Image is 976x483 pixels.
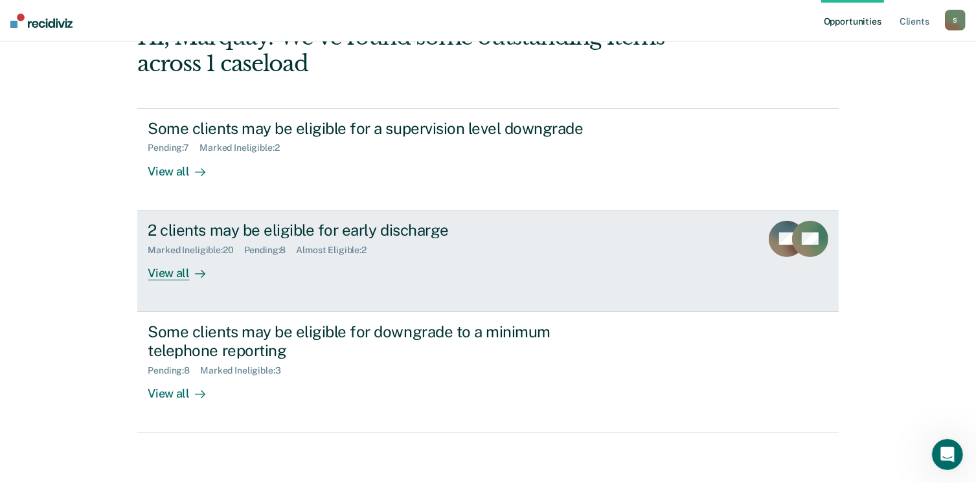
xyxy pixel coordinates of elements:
div: Some clients may be eligible for downgrade to a minimum telephone reporting [148,322,602,360]
a: Some clients may be eligible for downgrade to a minimum telephone reportingPending:8Marked Inelig... [137,312,838,432]
div: Marked Ineligible : 3 [200,365,291,376]
div: Hi, Marquay. We’ve found some outstanding items across 1 caseload [137,24,698,77]
div: Pending : 7 [148,142,199,153]
iframe: Intercom live chat [932,439,963,470]
div: View all [148,376,220,401]
div: View all [148,255,220,280]
div: Almost Eligible : 2 [296,245,377,256]
div: Marked Ineligible : 20 [148,245,244,256]
div: 2 clients may be eligible for early discharge [148,221,602,240]
div: Marked Ineligible : 2 [199,142,289,153]
img: Recidiviz [10,14,73,28]
div: Pending : 8 [244,245,297,256]
a: 2 clients may be eligible for early dischargeMarked Ineligible:20Pending:8Almost Eligible:2View all [137,210,838,312]
a: Some clients may be eligible for a supervision level downgradePending:7Marked Ineligible:2View all [137,108,838,210]
div: View all [148,153,220,179]
div: Some clients may be eligible for a supervision level downgrade [148,119,602,138]
div: Pending : 8 [148,365,200,376]
button: S [945,10,966,30]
